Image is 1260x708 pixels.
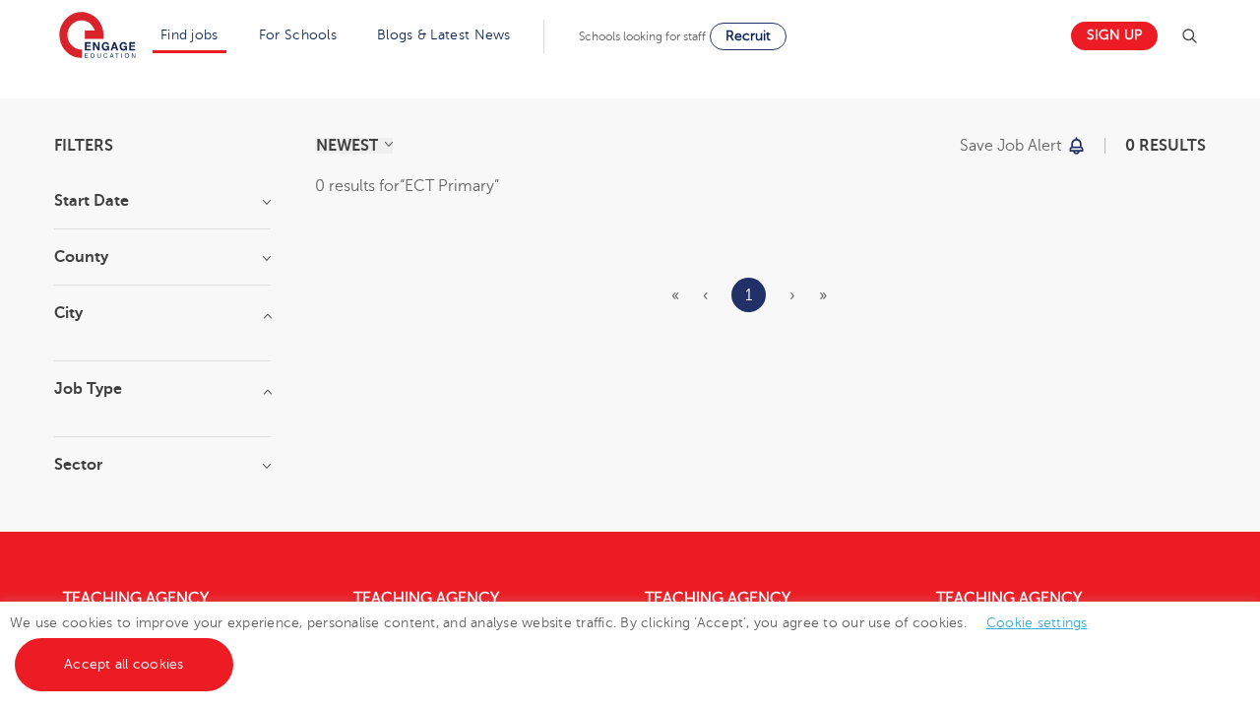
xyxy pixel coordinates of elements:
[671,287,679,304] span: «
[10,615,1107,672] span: We use cookies to improve your experience, personalise content, and analyse website traffic. By c...
[353,590,513,623] a: Teaching Agency [GEOGRAPHIC_DATA]
[54,457,271,473] h3: Sector
[54,193,271,209] h3: Start Date
[400,177,499,195] q: ECT Primary
[789,287,795,304] span: ›
[54,305,271,321] h3: City
[63,590,222,623] a: Teaching Agency [GEOGRAPHIC_DATA]
[579,30,706,43] span: Schools looking for staff
[986,615,1088,630] a: Cookie settings
[377,28,511,42] a: Blogs & Latest News
[960,138,1061,154] p: Save job alert
[819,287,827,304] span: »
[645,590,804,623] a: Teaching Agency [GEOGRAPHIC_DATA]
[54,381,271,397] h3: Job Type
[745,283,752,308] a: 1
[54,249,271,265] h3: County
[725,29,771,43] span: Recruit
[315,173,1206,199] div: 0 results for
[259,28,337,42] a: For Schools
[1071,22,1158,50] a: Sign up
[960,138,1087,154] button: Save job alert
[59,12,136,61] img: Engage Education
[15,638,233,691] a: Accept all cookies
[1125,137,1206,155] span: 0 results
[703,287,708,304] span: ‹
[160,28,219,42] a: Find jobs
[54,138,113,154] span: Filters
[936,590,1096,623] a: Teaching Agency [GEOGRAPHIC_DATA]
[710,23,787,50] a: Recruit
